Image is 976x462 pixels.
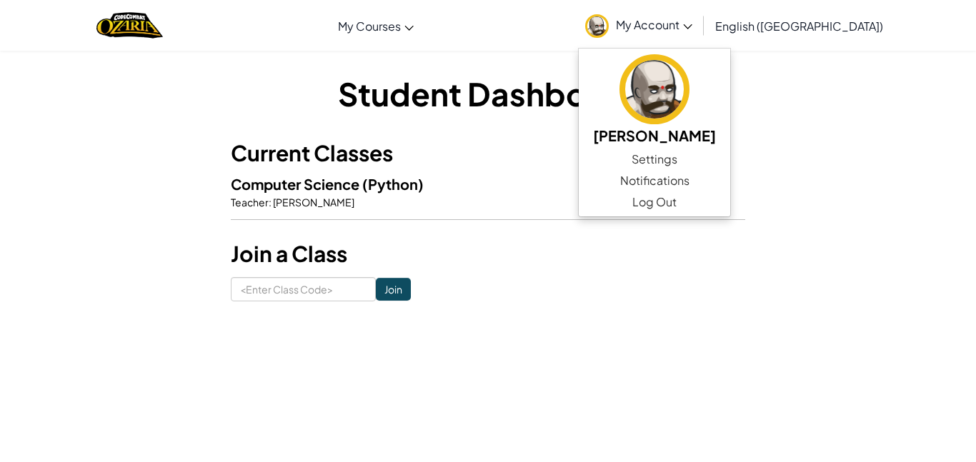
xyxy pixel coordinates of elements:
span: Teacher [231,196,269,209]
span: My Account [616,17,692,32]
span: English ([GEOGRAPHIC_DATA]) [715,19,883,34]
h5: [PERSON_NAME] [593,124,716,146]
img: avatar [585,14,609,38]
a: English ([GEOGRAPHIC_DATA]) [708,6,890,45]
h3: Current Classes [231,137,745,169]
img: avatar [619,54,689,124]
span: : [269,196,272,209]
h1: Student Dashboard [231,71,745,116]
a: Notifications [579,170,730,191]
a: [PERSON_NAME] [579,52,730,149]
h3: Join a Class [231,238,745,270]
span: (Python) [362,175,424,193]
a: Log Out [579,191,730,213]
a: My Account [578,3,699,48]
input: <Enter Class Code> [231,277,376,301]
a: Settings [579,149,730,170]
a: Ozaria by CodeCombat logo [96,11,163,40]
a: My Courses [331,6,421,45]
span: Computer Science [231,175,362,193]
span: My Courses [338,19,401,34]
span: Notifications [620,172,689,189]
input: Join [376,278,411,301]
span: [PERSON_NAME] [272,196,354,209]
img: Home [96,11,163,40]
